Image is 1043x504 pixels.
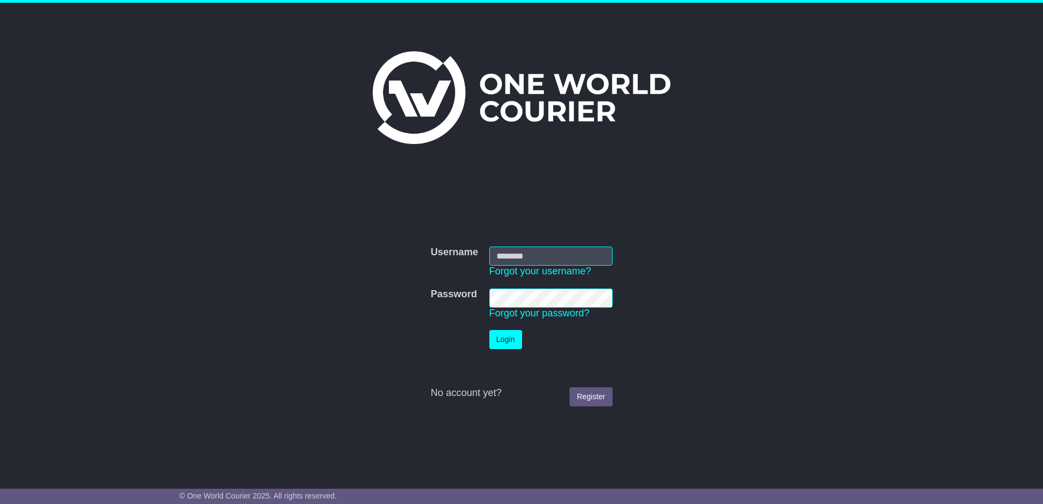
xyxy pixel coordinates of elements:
label: Password [430,289,477,301]
a: Forgot your username? [489,266,591,277]
div: No account yet? [430,387,612,399]
button: Login [489,330,522,349]
a: Register [570,387,612,406]
label: Username [430,247,478,259]
span: © One World Courier 2025. All rights reserved. [179,491,337,500]
a: Forgot your password? [489,308,590,319]
img: One World [373,51,670,144]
